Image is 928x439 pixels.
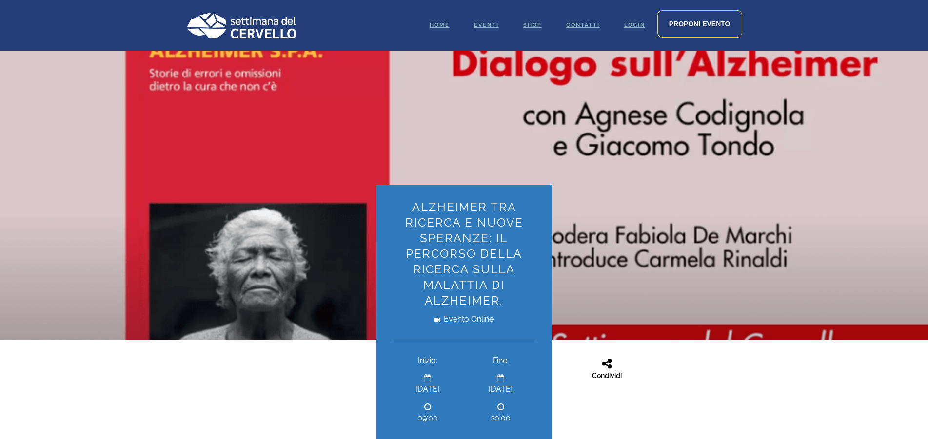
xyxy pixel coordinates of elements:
img: Logo [186,12,296,38]
span: Login [624,22,645,28]
span: Proponi evento [669,20,731,28]
a: Proponi evento [657,10,742,38]
span: 09:00 [398,412,457,424]
h1: Alzheimer tra ricerca e nuove speranze: Il percorso della ricerca sulla malattia di Alzheimer. [391,199,537,308]
span: Evento Online [391,313,537,325]
span: Home [430,22,450,28]
span: Eventi [474,22,499,28]
span: 20:00 [472,412,530,424]
span: Inizio: [398,355,457,366]
span: [DATE] [398,383,457,395]
span: Fine: [472,355,530,366]
span: Contatti [566,22,600,28]
span: [DATE] [472,383,530,395]
span: Shop [523,22,542,28]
